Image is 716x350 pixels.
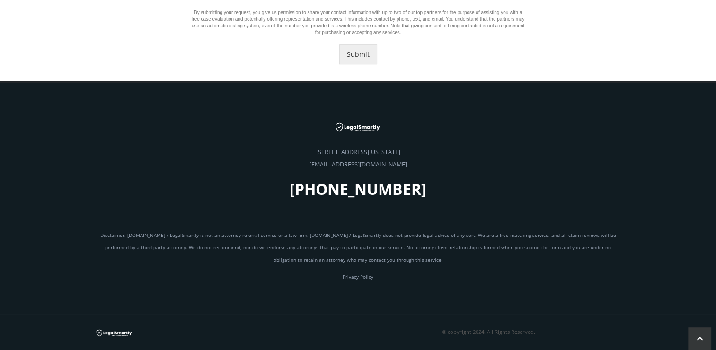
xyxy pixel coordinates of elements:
[442,328,535,335] span: © copyright 2024. All Rights Reserved.
[290,179,426,199] strong: [PHONE_NUMBER]
[290,189,426,197] a: [PHONE_NUMBER]
[343,272,373,280] a: Privacy Policy
[96,146,621,199] p: [STREET_ADDRESS][US_STATE] [EMAIL_ADDRESS][DOMAIN_NAME]
[100,232,616,263] span: Disclaimer: [DOMAIN_NAME] / LegalSmartly is not an attorney referral service or a law firm. [DOMA...
[343,273,373,280] span: Privacy Policy
[192,10,525,35] span: By submitting your request, you give us permission to share your contact information with up to t...
[339,44,377,64] button: Submit
[96,328,133,338] img: Case Evaluation Calculator | Powered By LegalSmartly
